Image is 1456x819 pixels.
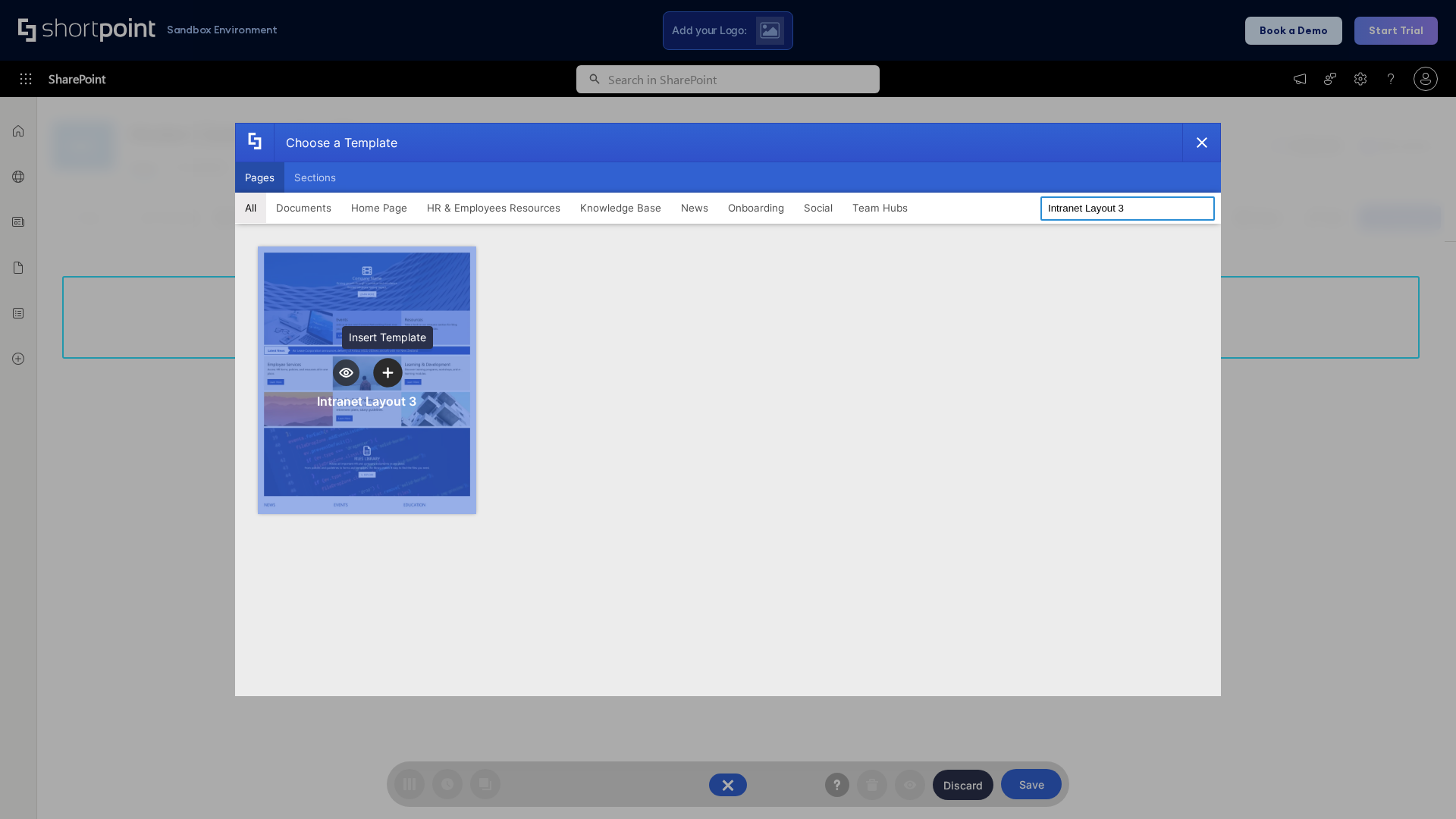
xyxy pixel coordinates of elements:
button: News [671,193,718,223]
input: Search [1040,196,1215,221]
button: Sections [284,162,346,193]
button: Knowledge Base [570,193,671,223]
div: Choose a Template [274,124,397,162]
button: Social [794,193,843,223]
div: template selector [235,123,1221,696]
div: Intranet Layout 3 [317,394,416,409]
button: HR & Employees Resources [417,193,570,223]
button: All [235,193,266,223]
iframe: Chat Widget [1380,746,1456,819]
button: Pages [235,162,284,193]
button: Documents [266,193,341,223]
button: Onboarding [718,193,794,223]
button: Home Page [341,193,417,223]
button: Team Hubs [843,193,918,223]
